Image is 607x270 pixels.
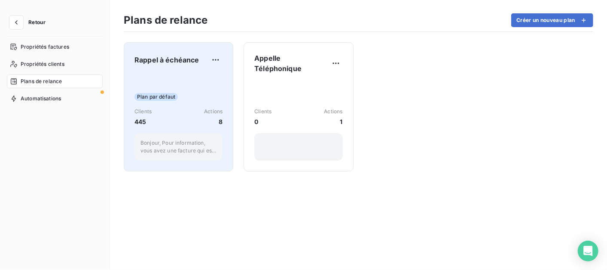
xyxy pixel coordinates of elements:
[511,13,593,27] button: Créer un nouveau plan
[134,55,199,65] span: Rappel à échéance
[21,95,61,102] span: Automatisations
[134,108,152,115] span: Clients
[134,93,178,101] span: Plan par défaut
[254,117,271,126] span: 0
[21,43,69,51] span: Propriétés factures
[21,78,62,85] span: Plans de relance
[254,108,271,115] span: Clients
[140,139,217,155] p: Bonjour, Pour information, vous avez une facture qui est arrivée à échéance. Vous pouvez effectue...
[7,92,103,106] a: Automatisations
[204,117,223,126] span: 8
[254,53,329,74] span: Appelle Téléphonique
[21,60,64,68] span: Propriétés clients
[204,108,223,115] span: Actions
[324,108,342,115] span: Actions
[324,117,342,126] span: 1
[7,74,103,88] a: Plans de relance
[7,16,52,29] button: Retour
[7,57,103,71] a: Propriétés clients
[7,40,103,54] a: Propriétés factures
[134,117,152,126] span: 445
[124,12,207,28] h3: Plans de relance
[28,20,46,25] span: Retour
[578,241,598,261] div: Open Intercom Messenger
